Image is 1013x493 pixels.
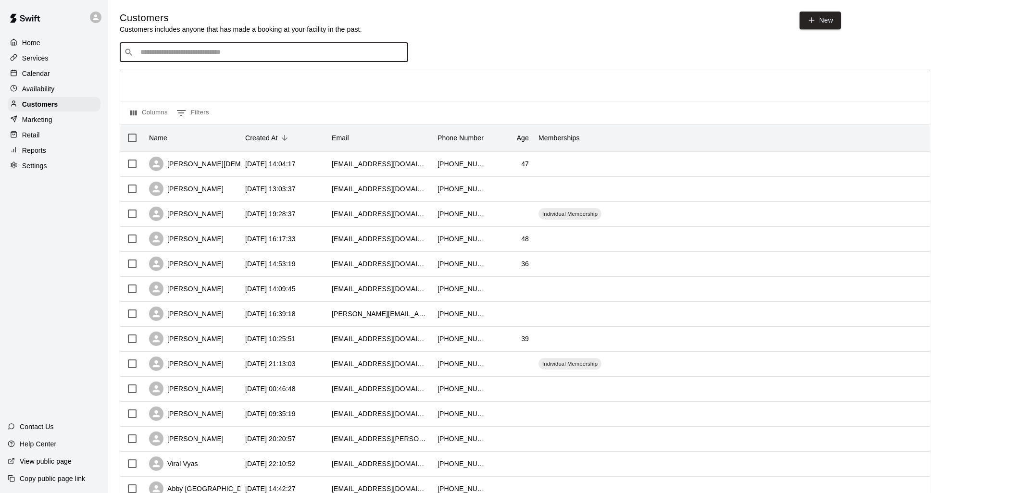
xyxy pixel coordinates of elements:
[332,359,428,369] div: saacommodities@gmail.com
[8,159,100,173] a: Settings
[20,456,72,466] p: View public page
[438,434,486,444] div: +18479108378
[438,409,486,419] div: +18134920141
[438,259,486,269] div: +19169957184
[174,105,212,121] button: Show filters
[149,124,167,151] div: Name
[521,334,529,344] div: 39
[22,146,46,155] p: Reports
[245,409,296,419] div: 2025-08-12 09:35:19
[245,359,296,369] div: 2025-08-13 21:13:03
[438,124,484,151] div: Phone Number
[438,284,486,294] div: +18133706184
[8,51,100,65] a: Services
[438,184,486,194] div: +13143372322
[149,282,224,296] div: [PERSON_NAME]
[332,459,428,468] div: viralvyas@gmail.com
[538,360,601,368] span: Individual Membership
[245,284,296,294] div: 2025-08-15 14:09:45
[438,459,486,468] div: +18135459579
[438,334,486,344] div: +17746411896
[332,234,428,244] div: kashif280@gmail.com
[521,159,529,169] div: 47
[438,159,486,169] div: +17328243251
[22,84,55,94] p: Availability
[534,124,678,151] div: Memberships
[149,207,224,221] div: [PERSON_NAME]
[8,82,100,96] a: Availability
[149,232,224,246] div: [PERSON_NAME]
[245,124,278,151] div: Created At
[438,359,486,369] div: +18135023364
[22,115,52,124] p: Marketing
[8,128,100,142] a: Retail
[278,131,291,145] button: Sort
[22,161,47,171] p: Settings
[521,234,529,244] div: 48
[438,209,486,219] div: +13109802435
[22,38,40,48] p: Home
[538,358,601,370] div: Individual Membership
[245,184,296,194] div: 2025-08-17 13:03:37
[245,334,296,344] div: 2025-08-14 10:25:51
[800,12,841,29] a: New
[149,332,224,346] div: [PERSON_NAME]
[332,409,428,419] div: zawwar2@hotmail.com
[327,124,433,151] div: Email
[245,384,296,394] div: 2025-08-13 00:46:48
[438,234,486,244] div: +17322661436
[332,124,349,151] div: Email
[490,124,534,151] div: Age
[245,309,296,319] div: 2025-08-14 16:39:18
[20,439,56,449] p: Help Center
[144,124,240,151] div: Name
[149,157,300,171] div: [PERSON_NAME][DEMOGRAPHIC_DATA]
[332,309,428,319] div: nandal.arjun@gmail.com
[20,474,85,483] p: Copy public page link
[8,36,100,50] a: Home
[438,384,486,394] div: +13478504606
[20,422,54,431] p: Contact Us
[22,53,49,63] p: Services
[149,431,224,446] div: [PERSON_NAME]
[332,159,428,169] div: sudeip@gmail.com
[538,208,601,220] div: Individual Membership
[120,12,362,25] h5: Customers
[128,105,170,121] button: Select columns
[245,259,296,269] div: 2025-08-16 14:53:19
[120,25,362,34] p: Customers includes anyone that has made a booking at your facility in the past.
[438,309,486,319] div: +18134205300
[8,143,100,158] a: Reports
[332,259,428,269] div: rustambaidwan@yahoo.com
[8,97,100,111] a: Customers
[149,456,198,471] div: Viral Vyas
[332,434,428,444] div: suresh.vallabhaneni@orlandogalaxycricket.com
[245,234,296,244] div: 2025-08-16 16:17:33
[8,112,100,127] a: Marketing
[149,307,224,321] div: [PERSON_NAME]
[332,334,428,344] div: rpatel8@bu.edu
[538,210,601,218] span: Individual Membership
[149,407,224,421] div: [PERSON_NAME]
[149,357,224,371] div: [PERSON_NAME]
[8,66,100,81] a: Calendar
[332,384,428,394] div: huskies.tripper.05@icloud.com
[245,459,296,468] div: 2025-08-10 22:10:52
[22,69,50,78] p: Calendar
[245,434,296,444] div: 2025-08-11 20:20:57
[521,259,529,269] div: 36
[517,124,529,151] div: Age
[149,182,224,196] div: [PERSON_NAME]
[332,284,428,294] div: formycasualmail@gmail.com
[245,209,296,219] div: 2025-08-16 19:28:37
[433,124,490,151] div: Phone Number
[240,124,327,151] div: Created At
